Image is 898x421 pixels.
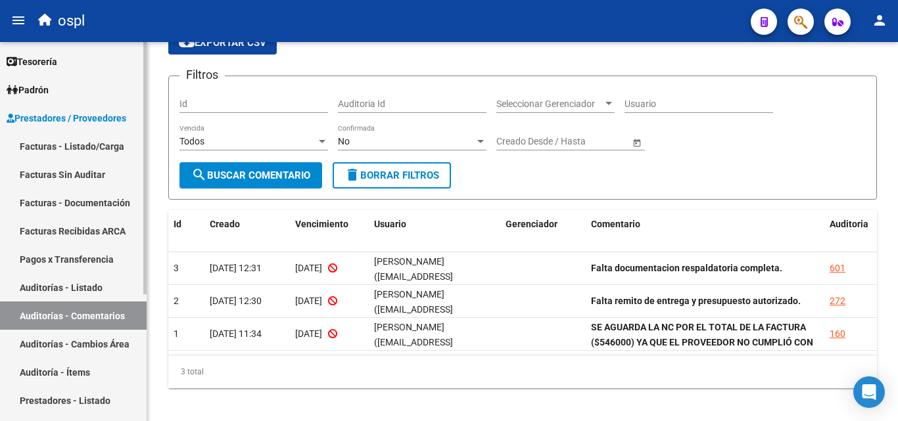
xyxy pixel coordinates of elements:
mat-icon: person [872,12,887,28]
span: Seleccionar Gerenciador [496,99,603,110]
button: Exportar CSV [168,31,277,55]
span: Gerenciador [506,219,557,229]
span: [DATE] [295,328,322,339]
span: Todos [179,136,204,146]
strong: Falta documentacion respaldatoria completa. [591,263,782,273]
datatable-header-cell: Id [168,210,204,238]
button: Borrar Filtros [333,162,451,188]
datatable-header-cell: Vencimiento [290,210,369,238]
span: Auditoria [830,219,868,229]
div: 601 [830,261,845,276]
div: 160 [830,326,845,342]
button: Buscar Comentario [179,162,322,188]
span: [DATE] [295,263,322,273]
h3: Filtros [179,66,225,84]
span: 2 [174,296,179,306]
div: 272 [830,294,845,309]
span: Prestadores / Proveedores [7,111,126,125]
span: [DATE] 12:31 [210,263,262,273]
span: Exportar CSV [179,37,266,49]
span: 3 [174,263,179,273]
mat-icon: delete [344,167,360,183]
span: ospl [58,7,85,35]
span: No [338,136,350,146]
span: Vencimiento [295,219,348,229]
span: Creado [210,219,240,229]
mat-icon: search [191,167,207,183]
input: Start date [496,136,537,147]
div: 3 total [168,355,877,388]
datatable-header-cell: Auditoria [824,210,877,238]
datatable-header-cell: Comentario [586,210,824,238]
span: Borrar Filtros [344,169,439,181]
span: Id [174,219,181,229]
span: Padrón [7,83,49,97]
datatable-header-cell: Gerenciador [500,210,586,238]
span: Comentario [591,219,640,229]
span: [DATE] 12:30 [210,296,262,306]
span: 1 [174,328,179,339]
span: Tesorería [7,55,57,69]
span: [DATE] [295,296,322,306]
button: Open calendar [630,135,644,149]
span: [PERSON_NAME] ([EMAIL_ADDRESS][DOMAIN_NAME]) [374,322,453,363]
span: Usuario [374,219,406,229]
datatable-header-cell: Usuario [369,210,500,238]
mat-icon: menu [11,12,26,28]
div: Open Intercom Messenger [853,376,885,408]
strong: SE AGUARDA LA NC POR EL TOTAL DE LA FACTURA ($546000) YA QUE EL PROVEEDOR NO CUMPLIÓ CON LA ENTRE... [591,322,813,363]
span: [PERSON_NAME] ([EMAIL_ADDRESS][DOMAIN_NAME]) [374,289,453,330]
input: End date [548,136,613,147]
span: [PERSON_NAME] ([EMAIL_ADDRESS][DOMAIN_NAME]) [374,256,453,297]
span: Buscar Comentario [191,169,310,181]
span: [DATE] 11:34 [210,328,262,339]
mat-icon: cloud_download [179,34,195,50]
datatable-header-cell: Creado [204,210,290,238]
strong: Falta remito de entrega y presupuesto autorizado. [591,296,801,306]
